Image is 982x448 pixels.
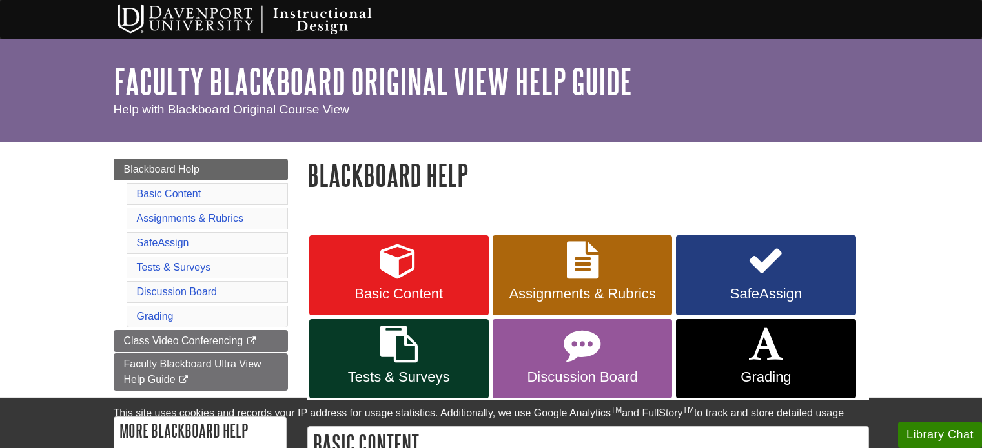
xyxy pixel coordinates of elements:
a: Tests & Surveys [137,262,211,273]
a: Assignments & Rubrics [493,235,672,315]
span: Tests & Surveys [319,369,479,385]
a: Assignments & Rubrics [137,213,243,224]
a: SafeAssign [676,235,855,315]
i: This link opens in a new window [246,337,257,346]
h1: Blackboard Help [307,159,869,191]
a: Faculty Blackboard Original View Help Guide [114,61,632,101]
img: Davenport University Instructional Design [107,3,417,35]
a: Discussion Board [137,286,218,297]
a: Discussion Board [493,319,672,399]
span: Discussion Board [502,369,662,385]
a: Tests & Surveys [309,319,489,399]
h2: More Blackboard Help [114,417,286,444]
a: Basic Content [137,188,201,199]
a: Grading [137,311,174,322]
a: Basic Content [309,235,489,315]
span: Class Video Conferencing [124,335,243,346]
span: Blackboard Help [124,164,199,175]
a: Grading [676,319,855,399]
button: Library Chat [898,422,982,448]
span: Faculty Blackboard Ultra View Help Guide [124,358,261,385]
span: Assignments & Rubrics [502,286,662,302]
a: Faculty Blackboard Ultra View Help Guide [114,353,288,391]
a: SafeAssign [137,237,189,248]
span: SafeAssign [686,286,846,302]
span: Basic Content [319,286,479,302]
span: Grading [686,369,846,385]
i: This link opens in a new window [178,376,189,384]
a: Blackboard Help [114,159,288,180]
span: Help with Blackboard Original Course View [114,102,349,116]
a: Class Video Conferencing [114,330,288,352]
